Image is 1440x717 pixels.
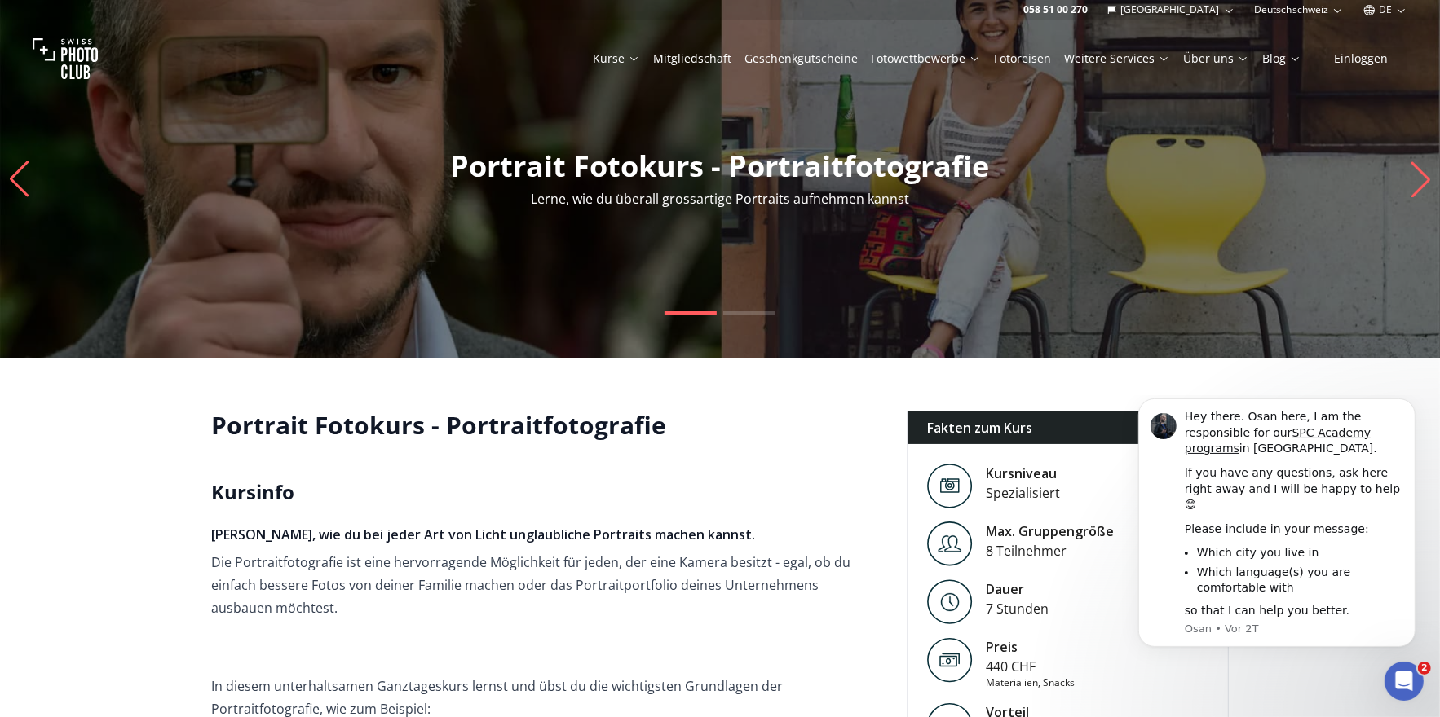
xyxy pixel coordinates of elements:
div: Dauer [986,579,1049,599]
button: Geschenkgutscheine [738,47,864,70]
a: Kurse [593,51,640,67]
h4: [PERSON_NAME], wie du bei jeder Art von Licht unglaubliche Portraits machen kannst. [211,525,881,544]
img: Preis [927,637,973,683]
button: Mitgliedschaft [647,47,738,70]
button: Fotowettbewerbe [864,47,987,70]
a: Mitgliedschaft [653,51,731,67]
a: 058 51 00 270 [1023,3,1088,16]
iframe: Intercom notifications Nachricht [1114,395,1440,709]
button: Einloggen [1314,47,1407,70]
a: Fotoreisen [994,51,1051,67]
a: Fotowettbewerbe [871,51,981,67]
div: 8 Teilnehmer [986,541,1114,561]
div: Preis [986,637,1075,657]
button: Kurse [586,47,647,70]
p: Die Portraitfotografie ist eine hervorragende Möglichkeit für jeden, der eine Kamera besitzt - eg... [211,551,881,619]
span: 2 [1418,662,1431,675]
a: Weitere Services [1064,51,1170,67]
img: Level [927,464,973,508]
button: Weitere Services [1058,47,1177,70]
img: Level [927,521,973,566]
a: Geschenkgutscheine [744,51,858,67]
button: Fotoreisen [987,47,1058,70]
div: Materialien, Snacks [986,676,1075,689]
div: Fakten zum Kurs [908,411,1228,444]
div: 7 Stunden [986,599,1049,618]
h2: Kursinfo [211,479,881,505]
div: Max. Gruppengröße [986,521,1114,541]
a: Über uns [1183,51,1249,67]
iframe: Intercom live chat [1385,662,1424,701]
div: 440 CHF [986,657,1075,676]
img: Level [927,579,973,624]
h1: Portrait Fotokurs - Portraitfotografie [211,411,881,440]
div: Kursniveau [986,464,1060,483]
img: Swiss photo club [33,26,98,91]
div: Spezialisiert [986,483,1060,503]
button: Über uns [1177,47,1256,70]
a: Blog [1262,51,1301,67]
button: Blog [1256,47,1308,70]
